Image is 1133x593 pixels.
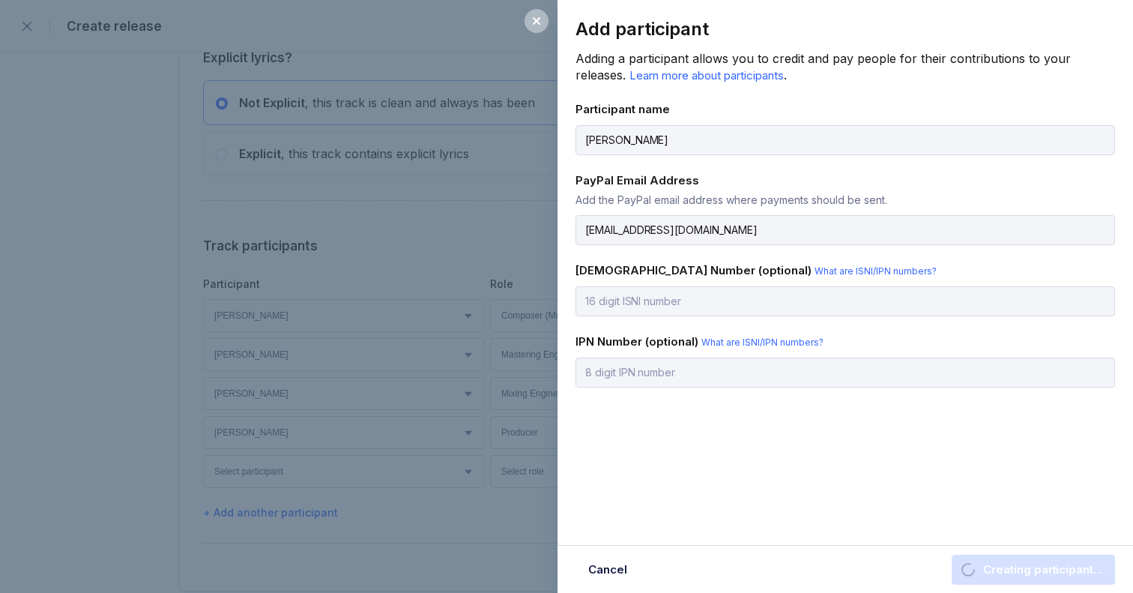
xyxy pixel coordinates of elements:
div: Participant name [575,102,1115,116]
input: 8 digit IPN number [575,358,1115,388]
span: What are ISNI/IPN numbers? [815,265,937,277]
span: What are ISNI/IPN numbers? [701,337,824,348]
div: IPN Number (optional) [575,334,1115,349]
input: 16 digit ISNI number [575,286,1115,316]
button: Cancel [575,555,640,585]
div: Add the PayPal email address where payments should be sent. [575,193,1115,206]
input: Legal name of participant [575,125,1115,155]
div: [DEMOGRAPHIC_DATA] Number (optional) [575,263,1115,277]
div: Adding a participant allows you to credit and pay people for their contributions to your releases. . [575,50,1115,84]
div: PayPal Email Address [575,173,1115,187]
input: PayPal email address [575,215,1115,245]
span: Learn more about participants [629,68,784,82]
div: Add participant [575,18,1115,40]
div: Cancel [588,562,627,577]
